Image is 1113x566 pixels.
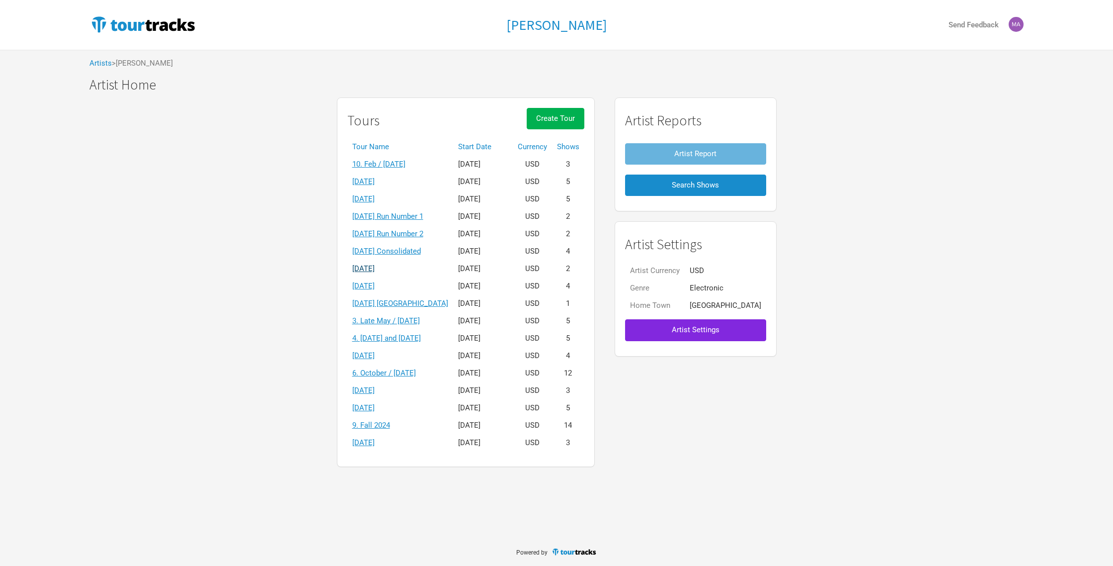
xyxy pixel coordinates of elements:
[552,173,584,190] td: 5
[347,113,380,128] h1: Tours
[552,295,584,312] td: 1
[949,20,999,29] strong: Send Feedback
[352,299,448,308] a: [DATE] [GEOGRAPHIC_DATA]
[453,260,513,278] td: [DATE]
[685,280,766,297] td: Electronic
[552,330,584,347] td: 5
[552,382,584,399] td: 3
[513,417,552,434] td: USD
[625,319,766,341] button: Artist Settings
[552,190,584,208] td: 5
[352,177,375,186] a: [DATE]
[513,312,552,330] td: USD
[352,316,420,325] a: 3. Late May / [DATE]
[453,156,513,173] td: [DATE]
[625,113,766,128] h1: Artist Reports
[513,173,552,190] td: USD
[352,421,390,430] a: 9. Fall 2024
[513,156,552,173] td: USD
[552,365,584,382] td: 12
[112,60,173,67] span: > [PERSON_NAME]
[625,170,766,201] a: Search Shows
[536,114,575,123] span: Create Tour
[552,417,584,434] td: 14
[506,17,607,33] a: [PERSON_NAME]
[513,382,552,399] td: USD
[352,160,405,169] a: 10. Feb / [DATE]
[552,138,584,156] th: Shows
[513,208,552,225] td: USD
[513,347,552,365] td: USD
[513,295,552,312] td: USD
[552,548,597,556] img: TourTracks
[552,434,584,452] td: 3
[453,208,513,225] td: [DATE]
[453,312,513,330] td: [DATE]
[352,212,423,221] a: [DATE] Run Number 1
[552,156,584,173] td: 3
[352,334,421,343] a: 4. [DATE] and [DATE]
[674,149,716,158] span: Artist Report
[352,403,375,412] a: [DATE]
[625,138,766,170] a: Artist Report
[453,347,513,365] td: [DATE]
[513,278,552,295] td: USD
[89,77,1033,93] h1: Artist Home
[506,16,607,34] h1: [PERSON_NAME]
[453,278,513,295] td: [DATE]
[552,225,584,243] td: 2
[513,260,552,278] td: USD
[527,108,584,129] button: Create Tour
[89,14,197,34] img: TourTracks
[513,243,552,260] td: USD
[625,297,685,314] td: Home Town
[352,282,375,290] a: [DATE]
[552,208,584,225] td: 2
[625,143,766,165] button: Artist Report
[89,59,112,68] a: Artists
[453,243,513,260] td: [DATE]
[625,175,766,196] button: Search Shows
[453,295,513,312] td: [DATE]
[513,138,552,156] th: Currency
[1009,17,1024,32] img: Mark
[453,365,513,382] td: [DATE]
[552,278,584,295] td: 4
[513,365,552,382] td: USD
[552,260,584,278] td: 2
[552,347,584,365] td: 4
[685,297,766,314] td: [GEOGRAPHIC_DATA]
[625,314,766,346] a: Artist Settings
[513,225,552,243] td: USD
[625,280,685,297] td: Genre
[352,247,421,256] a: [DATE] Consolidated
[453,382,513,399] td: [DATE]
[527,108,584,138] a: Create Tour
[672,181,719,189] span: Search Shows
[453,434,513,452] td: [DATE]
[552,312,584,330] td: 5
[352,386,375,395] a: [DATE]
[516,549,548,556] span: Powered by
[352,229,423,238] a: [DATE] Run Number 2
[453,417,513,434] td: [DATE]
[453,173,513,190] td: [DATE]
[453,225,513,243] td: [DATE]
[552,399,584,417] td: 5
[453,399,513,417] td: [DATE]
[513,434,552,452] td: USD
[352,351,375,360] a: [DATE]
[672,325,719,334] span: Artist Settings
[352,194,375,203] a: [DATE]
[347,138,453,156] th: Tour Name
[513,399,552,417] td: USD
[453,330,513,347] td: [DATE]
[352,369,416,377] a: 6. October / [DATE]
[513,190,552,208] td: USD
[453,138,513,156] th: Start Date
[453,190,513,208] td: [DATE]
[625,237,766,252] h1: Artist Settings
[513,330,552,347] td: USD
[552,243,584,260] td: 4
[352,438,375,447] a: [DATE]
